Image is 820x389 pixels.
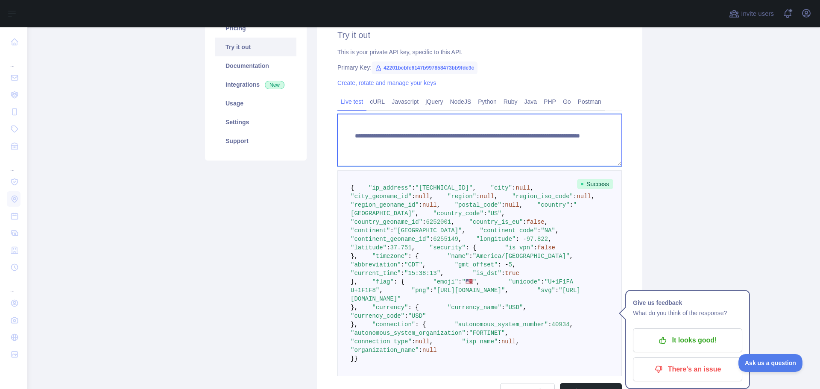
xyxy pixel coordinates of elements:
span: "connection" [372,321,415,328]
span: "America/[GEOGRAPHIC_DATA]" [473,253,570,260]
span: "timezone" [372,253,408,260]
span: "svg" [537,287,555,294]
a: Documentation [215,56,296,75]
span: null [415,338,430,345]
span: "region" [448,193,476,200]
span: "USD" [505,304,523,311]
span: 42201bcbfc6147b997858473bb9fde3c [372,61,477,74]
span: "emoji" [433,278,458,285]
span: : [534,244,537,251]
span: "region_iso_code" [512,193,573,200]
span: , [494,193,498,200]
span: false [527,219,545,225]
a: Postman [574,95,605,108]
span: : [412,184,415,191]
span: : [537,227,541,234]
span: "current_time" [351,270,401,277]
span: , [476,278,480,285]
span: "name" [448,253,469,260]
a: jQuery [422,95,446,108]
span: , [505,330,508,336]
div: This is your private API key, specific to this API. [337,48,622,56]
p: What do you think of the response? [633,308,742,318]
span: , [501,210,505,217]
span: , [591,193,594,200]
span: "longitude" [476,236,515,243]
span: , [437,202,440,208]
span: "continent_geoname_id" [351,236,430,243]
span: "isp_name" [462,338,498,345]
span: , [545,219,548,225]
span: "gmt_offset" [455,261,498,268]
span: : [401,270,404,277]
span: null [516,184,530,191]
span: "[GEOGRAPHIC_DATA]" [394,227,462,234]
span: : [512,184,515,191]
a: Javascript [388,95,422,108]
span: , [505,287,508,294]
a: Ruby [500,95,521,108]
span: "is_vpn" [505,244,533,251]
a: Create, rotate and manage your keys [337,79,436,86]
span: : [523,219,526,225]
span: "autonomous_system_organization" [351,330,466,336]
span: "USD" [408,313,426,319]
span: "is_dst" [473,270,501,277]
span: : { [408,304,419,311]
span: }, [351,321,358,328]
span: , [451,219,454,225]
span: "postal_code" [455,202,501,208]
span: "country_geoname_id" [351,219,422,225]
span: "ip_address" [369,184,412,191]
span: "continent_code" [480,227,537,234]
button: It looks good! [633,328,742,352]
p: There's an issue [639,362,736,377]
span: "country" [537,202,570,208]
span: : [419,202,422,208]
span: : { [394,278,404,285]
div: Primary Key: [337,63,622,72]
span: : [548,321,551,328]
span: , [415,210,419,217]
div: ... [7,155,20,173]
span: 6252001 [426,219,451,225]
span: "currency" [372,304,408,311]
span: : [570,202,573,208]
a: Pricing [215,19,296,38]
span: 40934 [552,321,570,328]
a: Support [215,132,296,150]
span: "country_is_eu" [469,219,523,225]
span: "unicode" [509,278,541,285]
span: : [458,278,462,285]
span: : { [415,321,426,328]
span: , [516,338,519,345]
span: : [387,244,390,251]
a: Settings [215,113,296,132]
span: : [422,219,426,225]
span: , [555,227,559,234]
span: : [498,338,501,345]
span: "🇺🇸" [462,278,477,285]
span: null [501,338,516,345]
span: : [430,287,433,294]
span: "png" [412,287,430,294]
span: New [265,81,284,89]
span: : [412,338,415,345]
span: "organization_name" [351,347,419,354]
span: : [419,347,422,354]
span: , [519,202,523,208]
span: 5 [509,261,512,268]
span: "flag" [372,278,393,285]
span: : [469,253,472,260]
span: false [537,244,555,251]
span: , [570,253,573,260]
span: "currency_name" [448,304,501,311]
span: "FORTINET" [469,330,505,336]
span: null [422,202,437,208]
span: : [430,236,433,243]
span: 97.822 [527,236,548,243]
span: , [430,193,433,200]
span: : [404,313,408,319]
a: Live test [337,95,366,108]
button: There's an issue [633,357,742,381]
